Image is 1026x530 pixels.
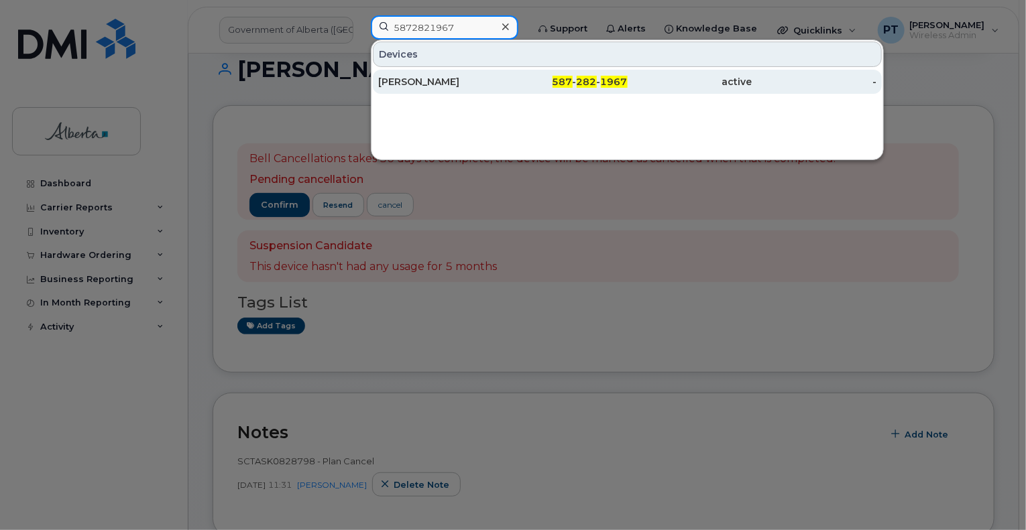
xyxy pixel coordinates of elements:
a: [PERSON_NAME]587-282-1967active- [373,70,882,94]
div: - - [503,75,628,88]
div: - [752,75,876,88]
span: 282 [577,76,597,88]
input: Find something... [371,15,518,40]
span: 1967 [601,76,628,88]
div: [PERSON_NAME] [378,75,503,88]
div: Devices [373,42,882,67]
span: 587 [553,76,573,88]
div: active [628,75,752,88]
